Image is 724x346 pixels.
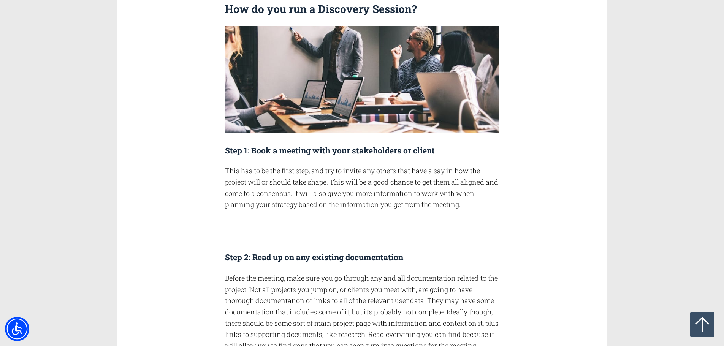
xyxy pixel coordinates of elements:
h3: Step 2: Read up on any existing documentation [225,251,499,264]
h3: Step 1: Book a meeting with your stakeholders or client [225,145,499,157]
h2: How do you run a Discovery Session? [225,1,499,17]
div: Accessibility Menu [5,317,29,341]
img: discovery_session-second.jpg [225,26,499,133]
p: This has to be the first step, and try to invite any others that have a say in how the project wi... [225,165,499,210]
a: Go to top [690,312,714,337]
